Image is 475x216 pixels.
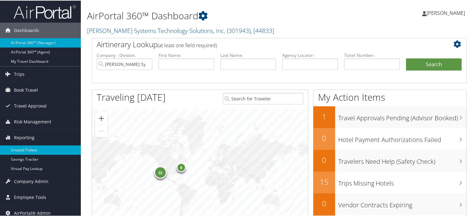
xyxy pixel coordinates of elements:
span: Reporting [14,129,35,145]
span: Travel Approval [14,98,47,113]
a: [PERSON_NAME] [422,3,471,22]
h3: Travelers Need Help (Safety Check) [338,154,466,165]
span: ( 301943 ) [227,26,251,34]
h2: 0 [313,154,335,165]
span: Book Travel [14,82,38,97]
button: Zoom out [95,124,108,137]
a: [PERSON_NAME] Systems Technology Solutions, Inc. [87,26,274,34]
a: 1Travel Approvals Pending (Advisor Booked) [313,106,466,127]
span: Company Admin [14,173,48,189]
label: Last Name: [220,52,276,58]
a: 15Trips Missing Hotels [313,171,466,193]
span: Employee Tools [14,189,46,205]
span: Trips [14,66,25,81]
a: 0Vendor Contracts Expiring [313,193,466,214]
span: Risk Management [14,113,51,129]
button: Zoom in [95,112,108,124]
div: 12 [154,165,166,178]
label: Company - Division: [97,52,152,58]
h3: Trips Missing Hotels [338,175,466,187]
a: 0Hotel Payment Authorizations Failed [313,127,466,149]
h2: 0 [313,132,335,143]
h1: AirPortal 360™ Dashboard [87,9,343,22]
h3: Vendor Contracts Expiring [338,197,466,209]
h3: Travel Approvals Pending (Advisor Booked) [338,110,466,122]
label: Ticket Number: [344,52,400,58]
label: Agency Locator: [282,52,338,58]
span: (at least one field required) [158,41,217,48]
span: Dashboards [14,22,39,38]
h2: Airtinerary Lookup [97,39,431,49]
span: [PERSON_NAME] [427,9,465,16]
button: Search [406,58,462,70]
img: airportal-logo.png [14,4,76,19]
h1: Traveling [DATE] [97,90,166,103]
h1: My Action Items [313,90,466,103]
h2: 1 [313,111,335,121]
span: , [ 44833 ] [251,26,274,34]
a: 0Travelers Need Help (Safety Check) [313,149,466,171]
label: First Name: [159,52,214,58]
div: 6 [177,162,186,172]
h3: Hotel Payment Authorizations Failed [338,132,466,144]
input: Search for Traveler [223,92,304,104]
h2: 15 [313,176,335,186]
h2: 0 [313,198,335,208]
